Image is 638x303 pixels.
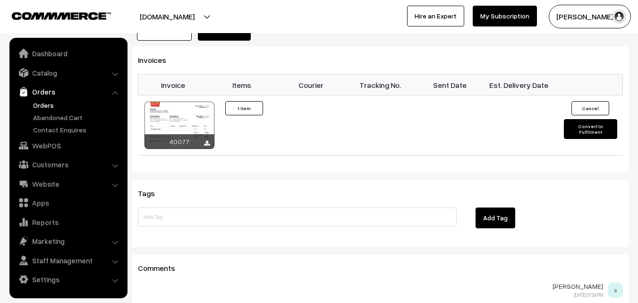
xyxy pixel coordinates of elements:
[549,5,631,28] button: [PERSON_NAME] s…
[571,101,609,115] button: Cancel
[407,6,464,26] a: Hire an Expert
[12,12,111,19] img: COMMMERCE
[12,175,124,192] a: Website
[12,9,94,21] a: COMMMERCE
[207,75,277,95] th: Items
[277,75,346,95] th: Courier
[12,252,124,269] a: Staff Management
[12,156,124,173] a: Customers
[138,189,166,198] span: Tags
[138,283,603,290] p: [PERSON_NAME]
[564,119,617,139] button: Convert to Fulfilment
[12,64,124,81] a: Catalog
[12,45,124,62] a: Dashboard
[138,55,178,65] span: Invoices
[225,101,263,115] button: 1 Item
[608,283,623,298] span: s
[476,208,515,228] button: Add Tag
[138,75,208,95] th: Invoice
[107,5,228,28] button: [DOMAIN_NAME]
[612,9,626,24] img: user
[12,214,124,231] a: Reports
[138,208,457,226] input: Add Tag
[31,125,124,135] a: Contact Enquires
[574,292,603,298] span: [DATE] 11:58 PM
[12,83,124,100] a: Orders
[12,137,124,154] a: WebPOS
[12,271,124,288] a: Settings
[473,6,537,26] a: My Subscription
[31,113,124,122] a: Abandoned Cart
[138,263,187,273] span: Comments
[12,194,124,211] a: Apps
[415,75,485,95] th: Sent Date
[31,100,124,110] a: Orders
[346,75,415,95] th: Tracking No.
[484,75,553,95] th: Est. Delivery Date
[12,233,124,250] a: Marketing
[145,134,214,149] div: 40077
